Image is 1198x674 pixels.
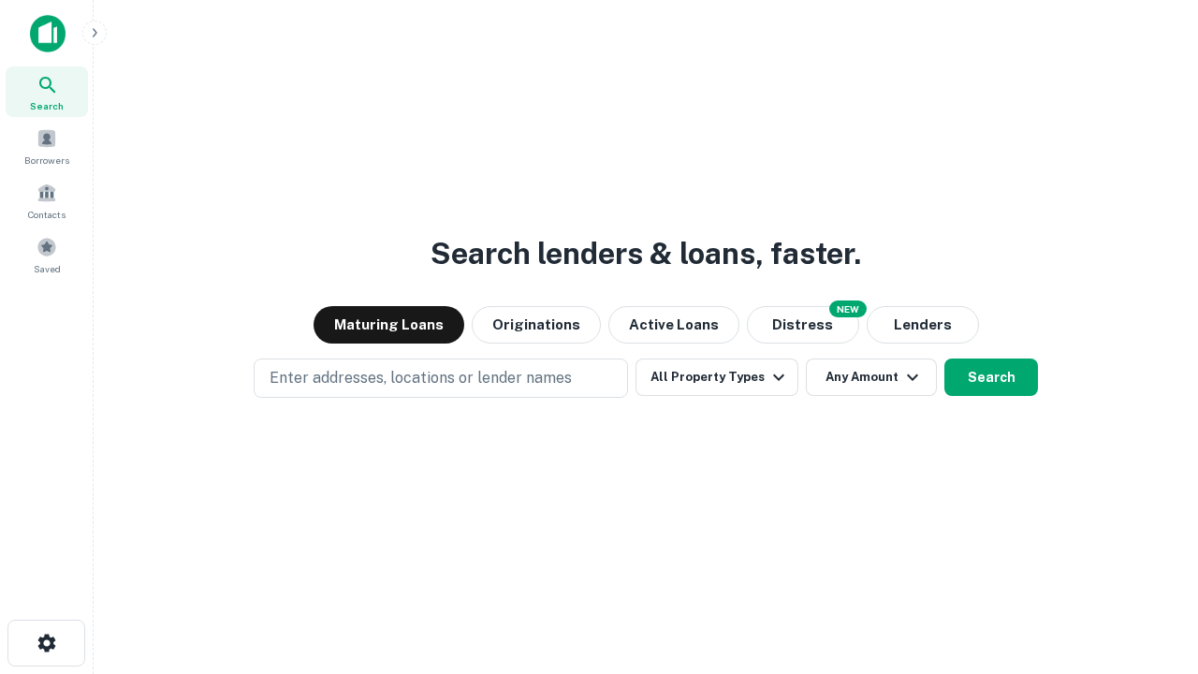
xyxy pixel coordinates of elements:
[431,231,861,276] h3: Search lenders & loans, faster.
[747,306,859,344] button: Search distressed loans with lien and other non-mortgage details.
[472,306,601,344] button: Originations
[806,359,937,396] button: Any Amount
[254,359,628,398] button: Enter addresses, locations or lender names
[28,207,66,222] span: Contacts
[24,153,69,168] span: Borrowers
[270,367,572,389] p: Enter addresses, locations or lender names
[867,306,979,344] button: Lenders
[30,15,66,52] img: capitalize-icon.png
[314,306,464,344] button: Maturing Loans
[608,306,739,344] button: Active Loans
[6,66,88,117] a: Search
[6,121,88,171] a: Borrowers
[6,175,88,226] a: Contacts
[829,300,867,317] div: NEW
[636,359,798,396] button: All Property Types
[6,229,88,280] a: Saved
[34,261,61,276] span: Saved
[30,98,64,113] span: Search
[944,359,1038,396] button: Search
[1104,524,1198,614] iframe: Chat Widget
